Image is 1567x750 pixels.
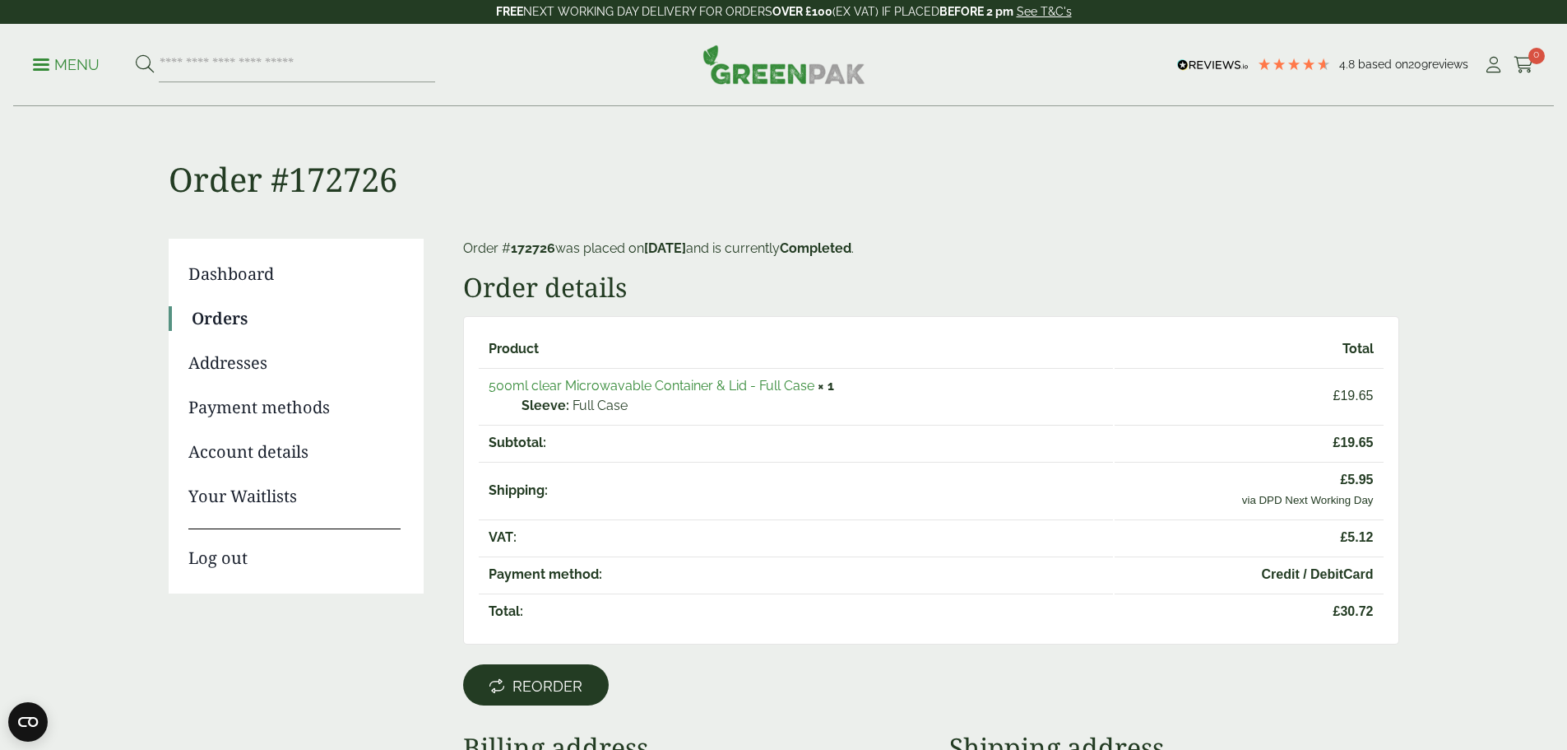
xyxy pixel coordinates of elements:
[1017,5,1072,18] a: See T&C's
[479,594,1113,629] th: Total:
[1124,470,1374,490] span: 5.95
[33,55,100,75] p: Menu
[1340,473,1347,487] span: £
[512,678,582,696] span: Reorder
[1333,604,1341,618] span: £
[511,240,555,256] mark: 172726
[33,55,100,72] a: Menu
[479,519,1113,555] th: VAT:
[1124,602,1374,622] span: 30.72
[463,272,1399,303] h2: Order details
[1333,436,1341,450] span: £
[1115,557,1384,592] td: Credit / DebitCard
[1340,530,1347,544] span: £
[1115,332,1384,366] th: Total
[1514,57,1534,73] i: Cart
[479,557,1113,592] th: Payment method:
[1408,58,1428,71] span: 209
[479,425,1113,460] th: Subtotal:
[702,44,865,84] img: GreenPak Supplies
[818,378,834,394] strong: × 1
[479,462,1113,518] th: Shipping:
[772,5,832,18] strong: OVER £100
[188,440,401,464] a: Account details
[169,107,1399,199] h1: Order #172726
[1514,53,1534,77] a: 0
[188,351,401,375] a: Addresses
[1124,433,1374,453] span: 19.65
[489,378,814,394] a: 500ml clear Microwavable Container & Lid - Full Case
[1483,57,1504,73] i: My Account
[1528,48,1545,64] span: 0
[1124,528,1374,547] span: 5.12
[1428,58,1468,71] span: reviews
[188,529,401,571] a: Log out
[780,240,851,256] mark: Completed
[1339,58,1358,71] span: 4.8
[188,262,401,286] a: Dashboard
[463,664,609,706] a: Reorder
[188,484,401,509] a: Your Waitlists
[1177,59,1249,71] img: REVIEWS.io
[8,702,48,742] button: Open CMP widget
[1358,58,1408,71] span: Based on
[939,5,1013,18] strong: BEFORE 2 pm
[1242,494,1374,506] small: via DPD Next Working Day
[496,5,523,18] strong: FREE
[644,240,686,256] mark: [DATE]
[192,306,401,331] a: Orders
[1333,389,1374,403] bdi: 19.65
[522,396,569,416] strong: Sleeve:
[1257,57,1331,72] div: 4.78 Stars
[188,395,401,420] a: Payment methods
[479,332,1113,366] th: Product
[463,239,1399,259] p: Order # was placed on and is currently .
[1333,389,1341,403] span: £
[522,396,1103,416] p: Full Case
